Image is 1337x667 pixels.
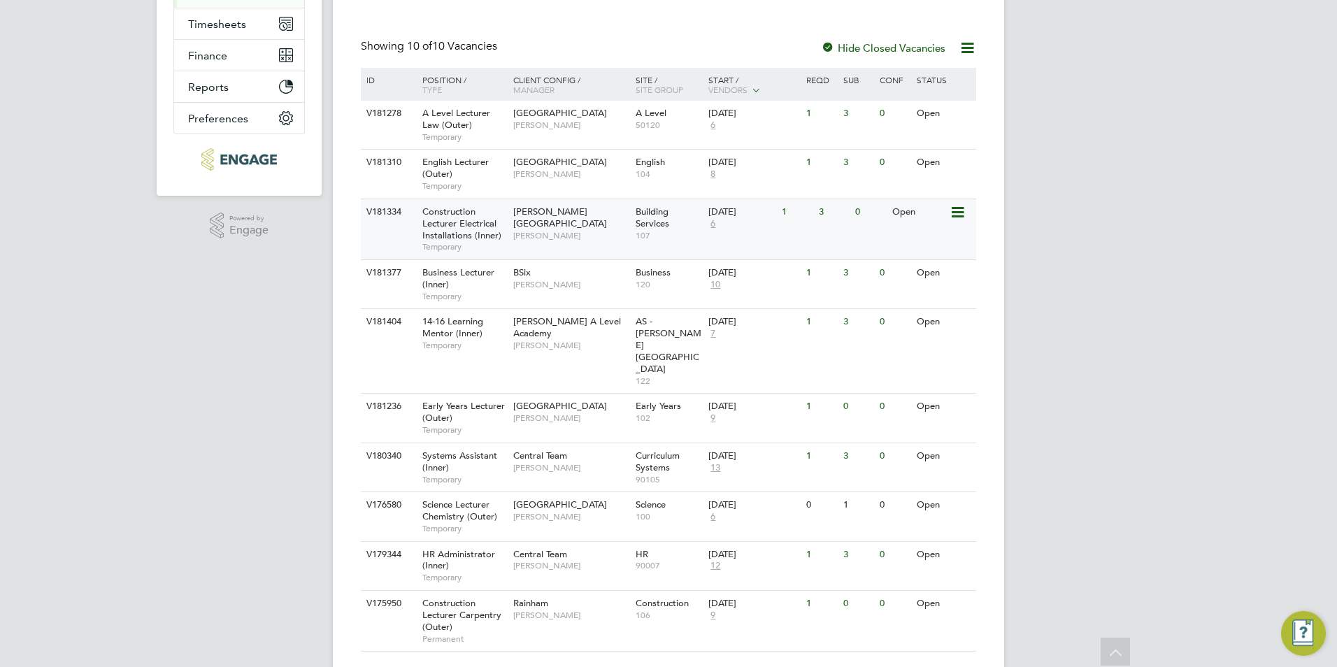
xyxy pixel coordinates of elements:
div: 1 [803,591,839,617]
div: 3 [815,199,852,225]
span: English Lecturer (Outer) [422,156,489,180]
div: 0 [876,542,913,568]
div: [DATE] [708,267,799,279]
label: Hide Closed Vacancies [821,41,945,55]
span: [PERSON_NAME] [513,560,629,571]
span: Timesheets [188,17,246,31]
div: V181404 [363,309,412,335]
span: Business Lecturer (Inner) [422,266,494,290]
div: V181236 [363,394,412,419]
span: 12 [708,560,722,572]
span: [PERSON_NAME] [513,168,629,180]
div: 1 [803,260,839,286]
div: 0 [876,150,913,175]
div: [DATE] [708,401,799,413]
span: Systems Assistant (Inner) [422,450,497,473]
span: 8 [708,168,717,180]
div: V176580 [363,492,412,518]
div: 1 [803,101,839,127]
a: Powered byEngage [210,213,269,239]
div: ID [363,68,412,92]
span: 14-16 Learning Mentor (Inner) [422,315,483,339]
span: [PERSON_NAME] [513,413,629,424]
div: [DATE] [708,157,799,168]
div: Open [913,260,974,286]
div: [DATE] [708,549,799,561]
div: 0 [876,591,913,617]
span: A Level Lecturer Law (Outer) [422,107,490,131]
span: Building Services [636,206,669,229]
span: 10 [708,279,722,291]
div: Open [889,199,950,225]
span: Reports [188,80,229,94]
div: 0 [840,394,876,419]
div: V181334 [363,199,412,225]
div: 3 [840,101,876,127]
span: Temporary [422,131,506,143]
span: [PERSON_NAME] [513,610,629,621]
span: [PERSON_NAME] A Level Academy [513,315,621,339]
div: Open [913,394,974,419]
button: Reports [174,71,304,102]
div: 3 [840,542,876,568]
div: 1 [803,309,839,335]
span: Temporary [422,474,506,485]
span: 6 [708,120,717,131]
div: [DATE] [708,316,799,328]
div: 1 [778,199,815,225]
span: 13 [708,462,722,474]
span: Temporary [422,424,506,436]
span: Finance [188,49,227,62]
span: 106 [636,610,702,621]
span: Temporary [422,291,506,302]
button: Engage Resource Center [1281,611,1326,656]
div: Open [913,542,974,568]
div: V179344 [363,542,412,568]
span: 10 of [407,39,432,53]
span: Permanent [422,633,506,645]
div: 1 [803,150,839,175]
span: Central Team [513,450,567,461]
span: 122 [636,375,702,387]
span: Temporary [422,523,506,534]
span: 10 Vacancies [407,39,497,53]
span: Construction [636,597,689,609]
span: Construction Lecturer Electrical Installations (Inner) [422,206,501,241]
span: Rainham [513,597,548,609]
div: Site / [632,68,706,101]
span: Temporary [422,180,506,192]
span: Site Group [636,84,683,95]
button: Timesheets [174,8,304,39]
span: [PERSON_NAME] [513,511,629,522]
span: HR Administrator (Inner) [422,548,495,572]
span: [PERSON_NAME] [513,230,629,241]
span: Temporary [422,241,506,252]
span: [PERSON_NAME] [513,279,629,290]
span: [PERSON_NAME] [513,120,629,131]
div: [DATE] [708,108,799,120]
div: 0 [803,492,839,518]
span: 102 [636,413,702,424]
button: Finance [174,40,304,71]
span: Curriculum Systems [636,450,680,473]
div: 0 [852,199,888,225]
span: 9 [708,610,717,622]
span: Vendors [708,84,748,95]
div: V175950 [363,591,412,617]
span: 104 [636,168,702,180]
div: [DATE] [708,499,799,511]
div: 0 [876,492,913,518]
div: 0 [840,591,876,617]
span: Powered by [229,213,269,224]
span: [GEOGRAPHIC_DATA] [513,107,607,119]
div: 1 [840,492,876,518]
span: Business [636,266,671,278]
span: [PERSON_NAME] [513,340,629,351]
div: V181278 [363,101,412,127]
span: Type [422,84,442,95]
span: A Level [636,107,666,119]
span: [PERSON_NAME] [513,462,629,473]
div: 3 [840,443,876,469]
div: [DATE] [708,598,799,610]
span: English [636,156,665,168]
